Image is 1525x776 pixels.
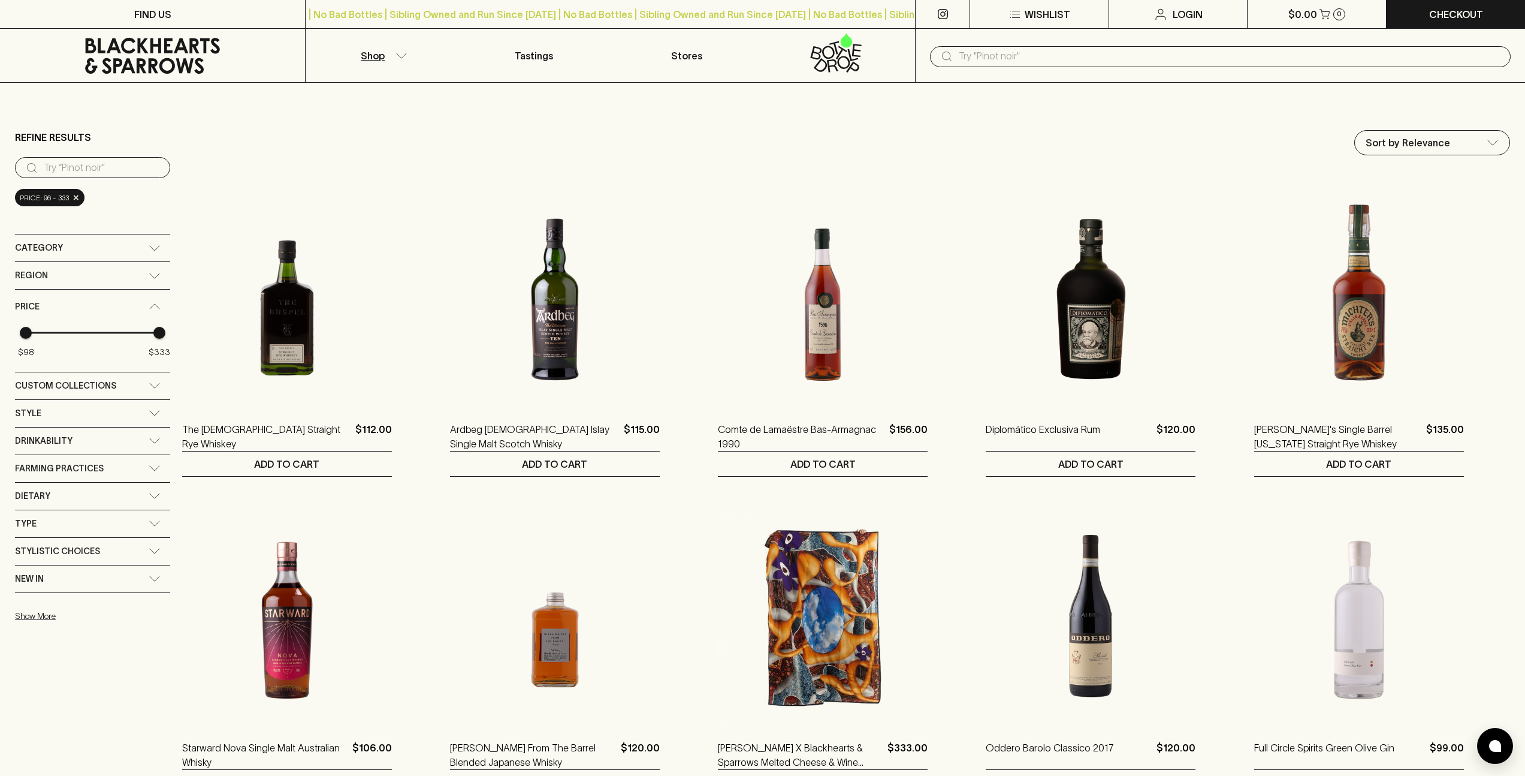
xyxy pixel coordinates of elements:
[515,49,553,63] p: Tastings
[1355,131,1509,155] div: Sort by Relevance
[15,510,170,537] div: Type
[718,452,928,476] button: ADD TO CART
[1430,741,1464,769] p: $99.00
[15,566,170,592] div: New In
[1326,457,1391,471] p: ADD TO CART
[1288,7,1317,22] p: $0.00
[15,234,170,261] div: Category
[718,422,884,451] a: Comte de Lamaëstre Bas-Armagnac 1990
[182,513,392,723] img: Starward Nova Single Malt Australian Whisky
[15,372,170,399] div: Custom Collections
[1429,7,1483,22] p: Checkout
[718,513,928,723] img: P.A.M. X Blackhearts & Sparrows Melted Cheese & Wine Picnic Blanket
[15,378,116,393] span: Custom Collections
[1366,136,1450,150] p: Sort by Relevance
[986,422,1100,451] a: Diplomático Exclusiva Rum
[15,516,37,531] span: Type
[361,49,385,63] p: Shop
[718,741,883,769] a: [PERSON_NAME] X Blackhearts & Sparrows Melted Cheese & Wine Picnic Blanket
[522,457,587,471] p: ADD TO CART
[149,347,170,357] span: $333
[1254,741,1394,769] a: Full Circle Spirits Green Olive Gin
[15,299,40,314] span: Price
[15,268,48,283] span: Region
[1254,422,1421,451] a: [PERSON_NAME]'s Single Barrel [US_STATE] Straight Rye Whiskey
[1156,422,1195,451] p: $120.00
[73,191,80,204] span: ×
[611,29,763,82] a: Stores
[15,604,172,628] button: Show More
[986,741,1114,769] a: Oddero Barolo Classico 2017
[352,741,392,769] p: $106.00
[986,513,1195,723] img: Oddero Barolo Classico 2017
[15,262,170,289] div: Region
[1025,7,1070,22] p: Wishlist
[254,457,319,471] p: ADD TO CART
[15,400,170,427] div: Style
[15,290,170,324] div: Price
[959,47,1501,66] input: Try "Pinot noir"
[182,194,392,404] img: The Gospel Straight Rye Whiskey
[450,741,616,769] a: [PERSON_NAME] From The Barrel Blended Japanese Whisky
[671,49,702,63] p: Stores
[1254,452,1464,476] button: ADD TO CART
[1156,741,1195,769] p: $120.00
[15,428,170,455] div: Drinkability
[450,452,660,476] button: ADD TO CART
[718,194,928,404] img: Comte de Lamaëstre Bas-Armagnac 1990
[15,240,63,255] span: Category
[15,455,170,482] div: Farming Practices
[790,457,856,471] p: ADD TO CART
[889,422,928,451] p: $156.00
[182,741,348,769] a: Starward Nova Single Malt Australian Whisky
[1254,194,1464,404] img: Michter's Single Barrel Kentucky Straight Rye Whiskey
[15,489,50,504] span: Dietary
[1254,513,1464,723] img: Full Circle Spirits Green Olive Gin
[15,538,170,565] div: Stylistic Choices
[1426,422,1464,451] p: $135.00
[887,741,928,769] p: $333.00
[450,194,660,404] img: Ardbeg 10YO Islay Single Malt Scotch Whisky
[621,741,660,769] p: $120.00
[20,192,69,204] span: price: 96 - 333
[134,7,171,22] p: FIND US
[986,194,1195,404] img: Diplomático Exclusiva Rum
[1173,7,1203,22] p: Login
[44,158,161,178] input: Try “Pinot noir”
[182,452,392,476] button: ADD TO CART
[15,572,44,586] span: New In
[458,29,610,82] a: Tastings
[986,452,1195,476] button: ADD TO CART
[182,422,351,451] a: The [DEMOGRAPHIC_DATA] Straight Rye Whiskey
[1337,11,1342,17] p: 0
[15,483,170,510] div: Dietary
[450,422,619,451] a: Ardbeg [DEMOGRAPHIC_DATA] Islay Single Malt Scotch Whisky
[15,544,100,559] span: Stylistic Choices
[15,461,104,476] span: Farming Practices
[15,434,73,449] span: Drinkability
[450,513,660,723] img: Nikka Whisky From The Barrel Blended Japanese Whisky
[18,347,34,357] span: $98
[1489,740,1501,752] img: bubble-icon
[624,422,660,451] p: $115.00
[15,406,41,421] span: Style
[355,422,392,451] p: $112.00
[306,29,458,82] button: Shop
[1058,457,1124,471] p: ADD TO CART
[15,130,91,145] p: Refine Results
